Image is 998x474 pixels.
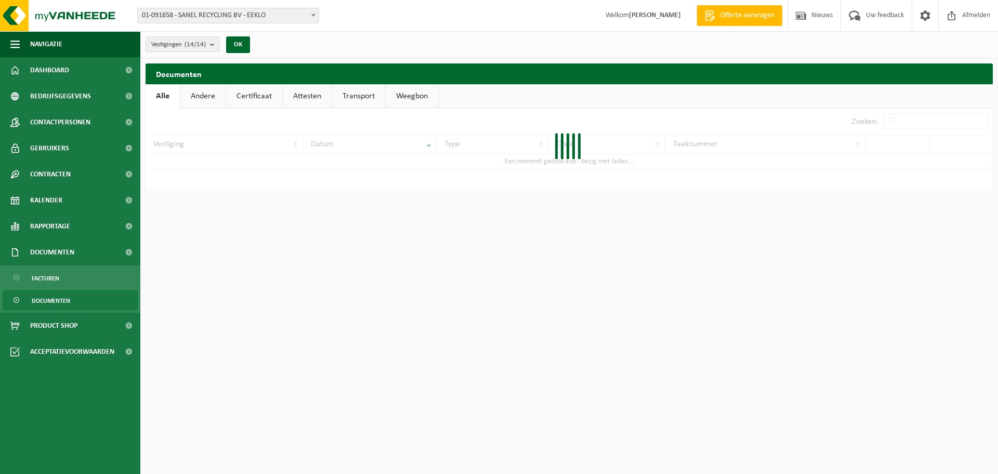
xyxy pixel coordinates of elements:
[30,135,69,161] span: Gebruikers
[138,8,319,23] span: 01-091658 - SANEL RECYCLING BV - EEKLO
[30,83,91,109] span: Bedrijfsgegevens
[30,313,77,339] span: Product Shop
[185,41,206,48] count: (14/14)
[226,36,250,53] button: OK
[3,290,138,310] a: Documenten
[30,239,74,265] span: Documenten
[30,161,71,187] span: Contracten
[30,213,70,239] span: Rapportage
[30,31,62,57] span: Navigatie
[30,57,69,83] span: Dashboard
[3,268,138,288] a: Facturen
[30,339,114,365] span: Acceptatievoorwaarden
[697,5,782,26] a: Offerte aanvragen
[180,84,226,108] a: Andere
[151,37,206,53] span: Vestigingen
[146,63,993,84] h2: Documenten
[30,109,90,135] span: Contactpersonen
[32,291,70,311] span: Documenten
[32,268,59,288] span: Facturen
[146,36,220,52] button: Vestigingen(14/14)
[332,84,385,108] a: Transport
[283,84,332,108] a: Attesten
[718,10,777,21] span: Offerte aanvragen
[226,84,282,108] a: Certificaat
[629,11,681,19] strong: [PERSON_NAME]
[137,8,319,23] span: 01-091658 - SANEL RECYCLING BV - EEKLO
[146,84,180,108] a: Alle
[30,187,62,213] span: Kalender
[386,84,438,108] a: Weegbon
